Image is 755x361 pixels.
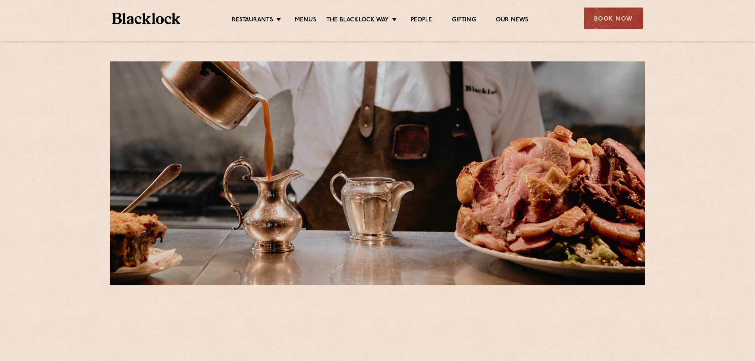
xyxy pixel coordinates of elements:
a: People [411,16,432,25]
a: Our News [496,16,529,25]
img: BL_Textured_Logo-footer-cropped.svg [112,13,181,24]
a: The Blacklock Way [326,16,389,25]
a: Menus [295,16,316,25]
a: Gifting [452,16,476,25]
a: Restaurants [232,16,273,25]
div: Book Now [584,8,643,29]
